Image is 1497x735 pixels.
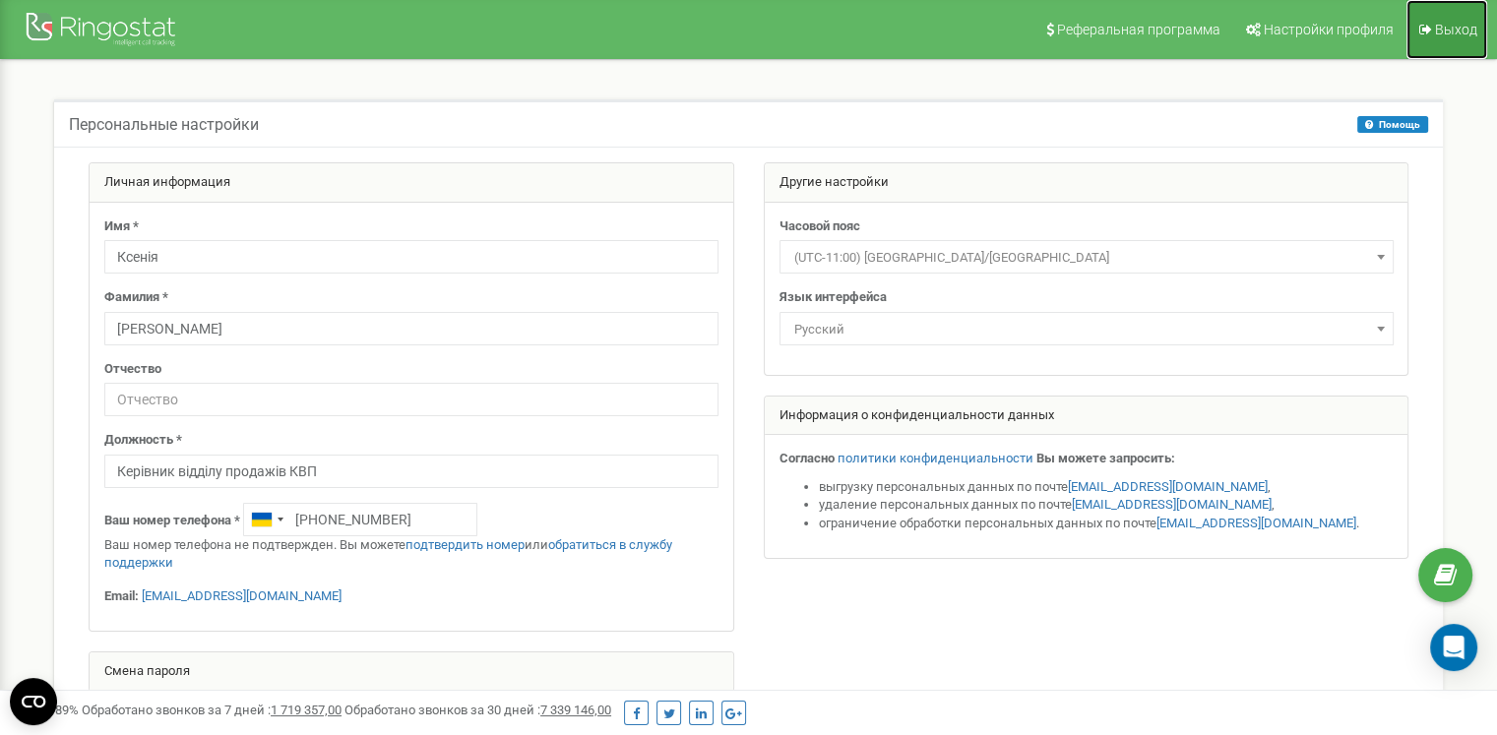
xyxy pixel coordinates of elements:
span: Обработано звонков за 30 дней : [344,703,611,717]
a: [EMAIL_ADDRESS][DOMAIN_NAME] [1068,479,1268,494]
div: Telephone country code [244,504,289,535]
span: Реферальная программа [1057,22,1220,37]
button: Помощь [1357,116,1428,133]
span: (UTC-11:00) Pacific/Midway [780,240,1394,274]
input: Фамилия [104,312,718,345]
span: Выход [1435,22,1477,37]
a: [EMAIL_ADDRESS][DOMAIN_NAME] [1072,497,1272,512]
label: Язык интерфейса [780,288,887,307]
li: ограничение обработки персональных данных по почте . [819,515,1394,533]
strong: Email: [104,588,139,603]
span: Русский [786,316,1387,343]
div: Open Intercom Messenger [1430,624,1477,671]
u: 1 719 357,00 [271,703,342,717]
label: Должность * [104,431,182,450]
u: 7 339 146,00 [540,703,611,717]
li: выгрузку персональных данных по почте , [819,478,1394,497]
span: Обработано звонков за 7 дней : [82,703,342,717]
h5: Персональные настройки [69,116,259,134]
input: Отчество [104,383,718,416]
input: Имя [104,240,718,274]
span: Русский [780,312,1394,345]
a: подтвердить номер [405,537,525,552]
a: [EMAIL_ADDRESS][DOMAIN_NAME] [142,588,342,603]
strong: Вы можете запросить: [1036,451,1175,465]
p: Ваш номер телефона не подтвержден. Вы можете или [104,536,718,573]
label: Часовой пояс [780,217,860,236]
button: Open CMP widget [10,678,57,725]
label: Имя * [104,217,139,236]
div: Смена пароля [90,652,733,692]
label: Ваш номер телефона * [104,512,240,530]
label: Отчество [104,360,161,379]
li: удаление персональных данных по почте , [819,496,1394,515]
label: Фамилия * [104,288,168,307]
span: Настройки профиля [1264,22,1394,37]
a: [EMAIL_ADDRESS][DOMAIN_NAME] [1156,516,1356,530]
input: Должность [104,455,718,488]
div: Личная информация [90,163,733,203]
div: Другие настройки [765,163,1408,203]
span: (UTC-11:00) Pacific/Midway [786,244,1387,272]
a: политики конфиденциальности [838,451,1033,465]
strong: Согласно [780,451,835,465]
div: Информация о конфиденциальности данных [765,397,1408,436]
input: +1-800-555-55-55 [243,503,477,536]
